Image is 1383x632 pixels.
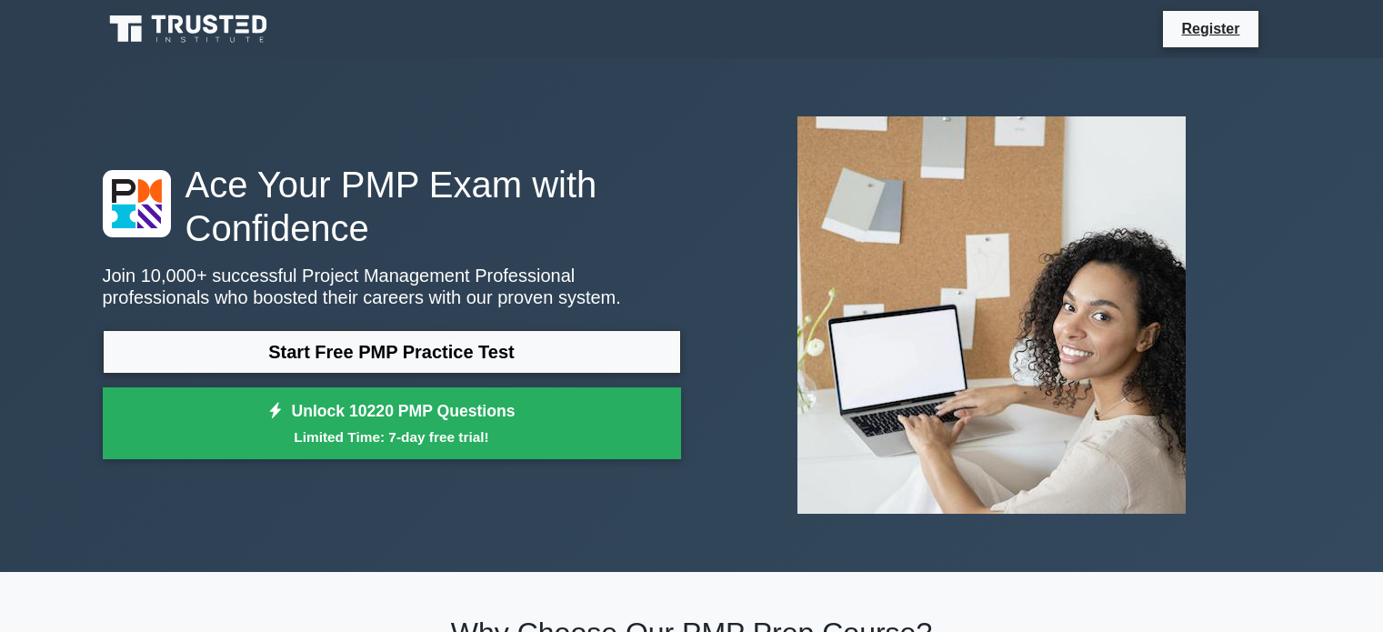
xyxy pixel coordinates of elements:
[103,163,681,250] h1: Ace Your PMP Exam with Confidence
[103,330,681,374] a: Start Free PMP Practice Test
[103,265,681,308] p: Join 10,000+ successful Project Management Professional professionals who boosted their careers w...
[1170,17,1250,40] a: Register
[125,426,658,447] small: Limited Time: 7-day free trial!
[103,387,681,460] a: Unlock 10220 PMP QuestionsLimited Time: 7-day free trial!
